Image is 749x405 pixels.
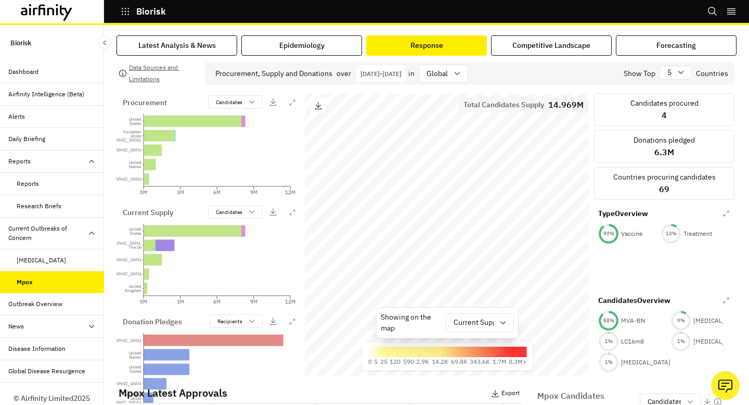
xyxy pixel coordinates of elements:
p: 14.2K [432,357,448,366]
tspan: United [129,160,141,165]
p: Treatment [683,229,712,238]
tspan: European [123,129,141,134]
p: [MEDICAL_DATA] [621,358,670,367]
tspan: [GEOGRAPHIC_DATA] [99,271,141,276]
tspan: United [129,364,141,370]
p: 5 [374,357,378,366]
tspan: 9M [250,298,257,305]
div: Reports [17,179,39,188]
div: Reports [8,157,31,166]
p: [DATE] - [DATE] [360,70,402,78]
p: 69.8K [451,357,468,366]
div: Global Disease Resurgence [8,366,85,376]
div: Response [410,40,443,51]
p: Mpox Latest Approvals [119,385,525,401]
div: Mpox [17,277,33,287]
div: Disease Information [8,344,66,353]
tspan: The De [128,245,142,250]
p: 8.3M+ [509,357,526,366]
tspan: States [130,231,141,236]
tspan: States [130,121,141,126]
tspan: 0M [140,298,147,305]
div: 1 % [598,337,619,345]
tspan: 12M [285,189,295,196]
button: Ask our analysts [711,371,740,400]
p: Show Top [624,68,655,79]
p: 120 [390,357,401,366]
p: 0 [368,357,372,366]
canvas: Map [305,93,589,376]
p: over [337,68,351,79]
p: MVA-BN [621,316,645,325]
p: Candidates [216,208,242,216]
p: Recipients [217,318,242,325]
p: 25 [380,357,388,366]
div: 88 % [598,317,619,324]
tspan: Nation [129,164,141,169]
p: Biorisk [136,7,166,16]
p: 69 [659,183,669,195]
p: 343.6K [470,357,490,366]
tspan: ([GEOGRAPHIC_DATA]) [96,137,141,143]
p: 1.7M [493,357,507,366]
p: Vaccine [621,229,643,238]
button: Biorisk [121,3,166,20]
div: Latest Analysis & News [138,40,216,51]
tspan: 6M [213,189,221,196]
p: 5 [667,67,671,78]
tspan: 3M [177,298,184,305]
button: Search [707,3,718,20]
div: 1 % [598,358,619,365]
tspan: States [130,369,141,374]
div: Competitive Landscape [512,40,590,51]
div: 10 % [661,230,681,237]
p: Current Supply [123,207,173,219]
button: Close Sidebar [98,36,111,49]
p: [MEDICAL_DATA] [693,337,743,346]
tspan: United [129,284,141,289]
p: Candidates [216,98,242,106]
tspan: [GEOGRAPHIC_DATA] [99,147,141,153]
p: [MEDICAL_DATA] [693,316,743,325]
div: News [8,322,24,331]
p: Type Overview [598,208,648,219]
div: Outbreak Overview [8,299,62,309]
p: 6.3M [654,146,674,158]
tspan: United [129,226,141,232]
tspan: [GEOGRAPHIC_DATA] [99,338,141,343]
div: Daily Briefing [8,134,45,144]
div: [MEDICAL_DATA] [17,256,66,265]
p: 590 [403,357,414,366]
p: Countries procuring candidates [613,172,716,183]
p: Export [501,389,520,397]
p: Donations pledged [634,135,695,146]
p: © Airfinity Limited 2025 [14,393,90,404]
div: Airfinity Intelligence (Beta) [8,90,84,99]
p: 4 [662,109,667,121]
div: 1 % [670,337,691,345]
tspan: [GEOGRAPHIC_DATA] [99,257,141,262]
div: 90 % [598,230,619,237]
p: Biorisk [10,33,31,53]
p: LC16m8 [621,337,644,346]
p: Countries [696,68,728,79]
p: Total Candidates Supply [463,101,544,108]
tspan: 0M [140,189,147,196]
button: Export [491,385,520,402]
p: Procurement, Supply and Donations [215,68,332,79]
tspan: United [129,350,141,356]
p: 2.9K [416,357,429,366]
p: Candidates Overview [598,295,670,306]
div: Epidemiology [279,40,325,51]
tspan: United [129,117,141,122]
p: Showing on the map [381,312,440,334]
p: Candidates procured [630,98,699,109]
p: 14.969M [548,101,584,108]
div: 9 % [670,317,691,324]
tspan: Union [131,133,141,138]
tspan: 3M [177,189,184,196]
tspan: [GEOGRAPHIC_DATA] [99,381,141,386]
p: Donation Pledges [123,317,182,328]
tspan: 9M [250,189,257,196]
tspan: Nation [129,355,141,360]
